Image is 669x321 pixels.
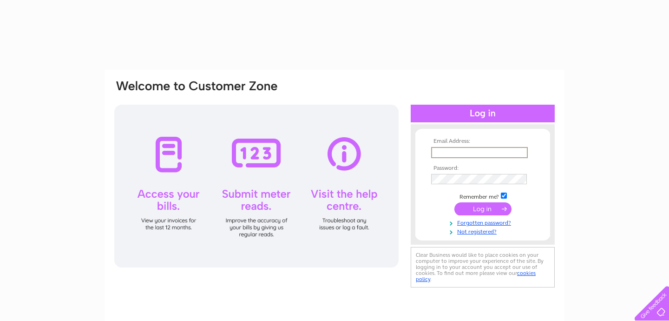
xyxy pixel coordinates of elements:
a: Not registered? [431,227,537,235]
th: Password: [429,165,537,172]
input: Submit [454,202,512,215]
th: Email Address: [429,138,537,145]
td: Remember me? [429,191,537,201]
a: cookies policy [416,270,536,282]
a: Forgotten password? [431,218,537,227]
div: Clear Business would like to place cookies on your computer to improve your experience of the sit... [411,247,555,288]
